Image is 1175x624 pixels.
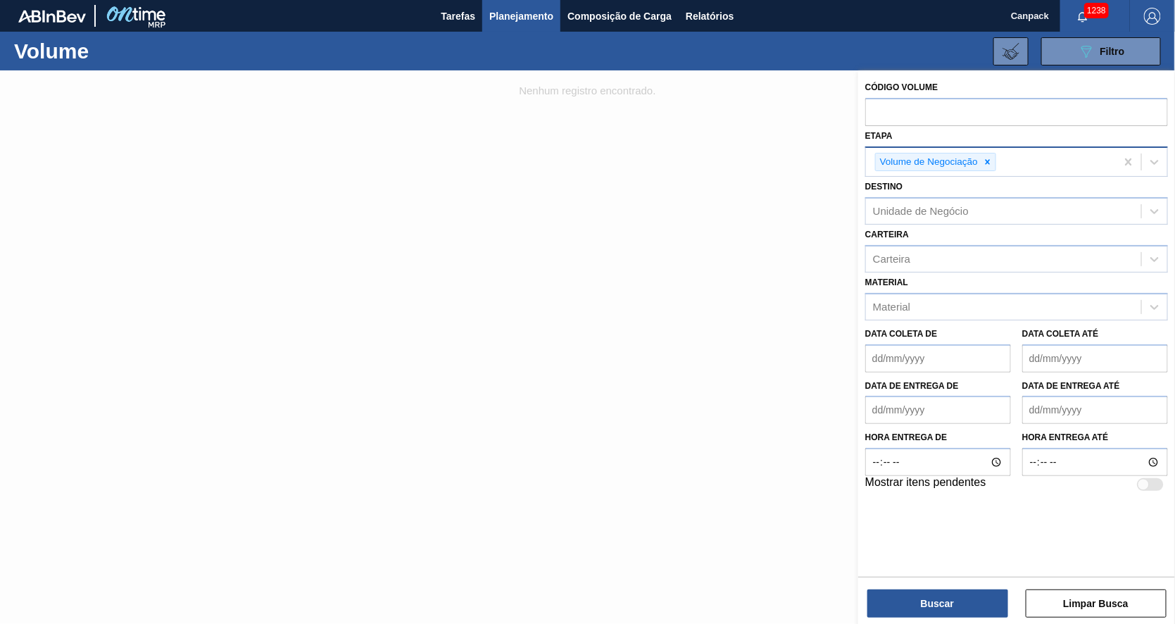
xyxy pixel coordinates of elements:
[686,8,734,25] span: Relatórios
[14,43,220,59] h1: Volume
[489,8,553,25] span: Planejamento
[567,8,672,25] span: Composição de Carga
[1144,8,1161,25] img: Logout
[865,344,1011,373] input: dd/mm/yyyy
[873,206,969,218] div: Unidade de Negócio
[865,329,937,339] label: Data coleta de
[873,254,910,266] div: Carteira
[993,37,1029,65] button: Importar Negociações de Volume
[876,154,980,171] div: Volume de Negociação
[1022,381,1120,391] label: Data de Entrega até
[865,230,909,239] label: Carteira
[865,381,959,391] label: Data de Entrega de
[865,182,903,192] label: Destino
[1100,46,1125,57] span: Filtro
[1022,396,1168,424] input: dd/mm/yyyy
[1041,37,1161,65] button: Filtro
[1060,6,1105,26] button: Notificações
[1022,428,1168,448] label: Hora entrega até
[873,301,910,313] div: Material
[865,476,986,493] label: Mostrar itens pendentes
[18,10,86,23] img: TNhmsLtSVTkK8tSr43FrP2fwEKptu5GPRR3wAAAABJRU5ErkJggg==
[865,131,893,141] label: Etapa
[1084,3,1109,18] span: 1238
[865,277,908,287] label: Material
[441,8,475,25] span: Tarefas
[1022,329,1098,339] label: Data coleta até
[1022,344,1168,373] input: dd/mm/yyyy
[865,82,938,92] label: Código Volume
[865,428,1011,448] label: Hora entrega de
[865,396,1011,424] input: dd/mm/yyyy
